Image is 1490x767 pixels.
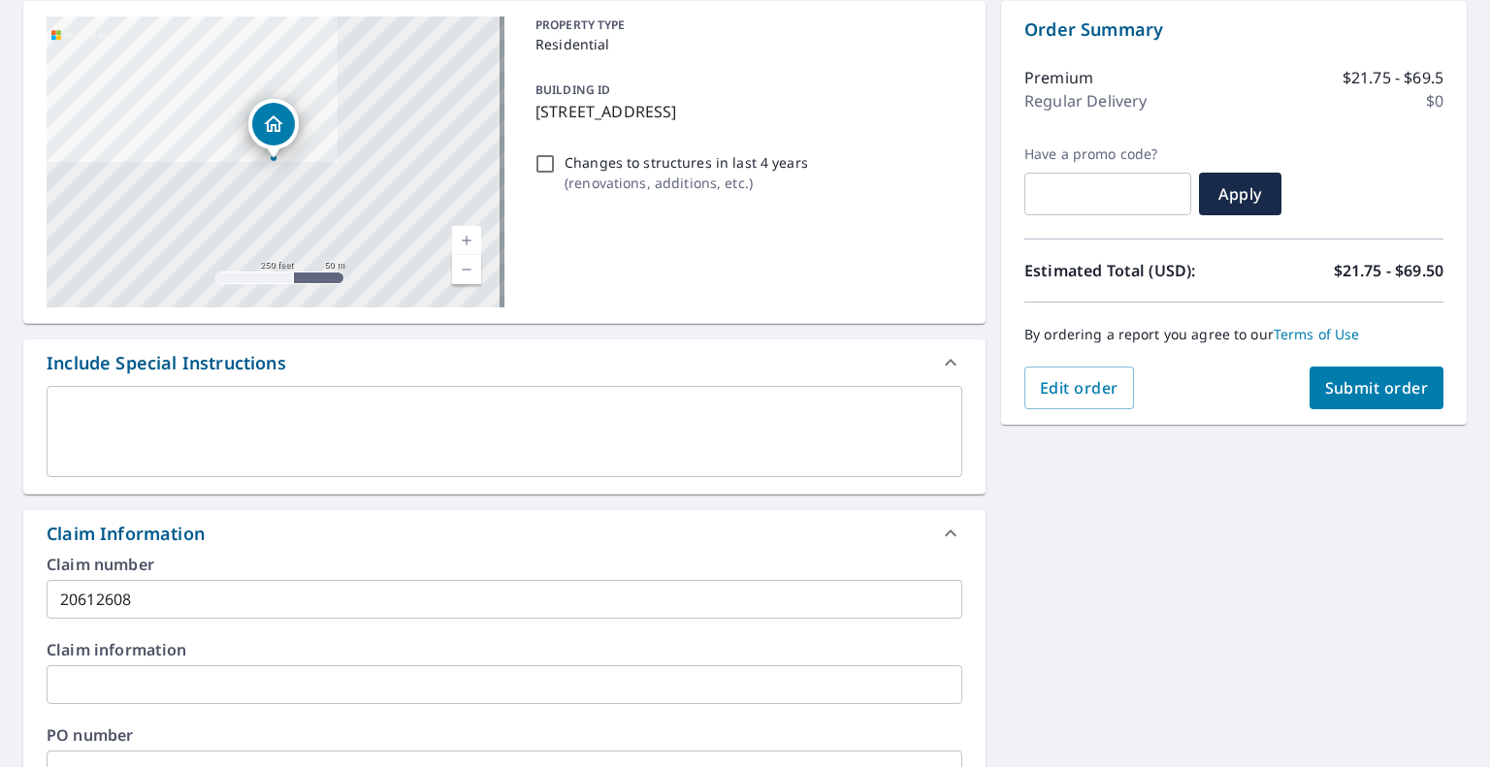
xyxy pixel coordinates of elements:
[452,226,481,255] a: Current Level 17, Zoom In
[47,350,286,376] div: Include Special Instructions
[1024,89,1147,112] p: Regular Delivery
[248,99,299,159] div: Dropped pin, building 1, Residential property, 638 Head Of Creek Rd Sweetwater, TN 37874
[1024,367,1134,409] button: Edit order
[23,510,986,557] div: Claim Information
[535,81,610,98] p: BUILDING ID
[47,557,962,572] label: Claim number
[452,255,481,284] a: Current Level 17, Zoom Out
[1343,66,1443,89] p: $21.75 - $69.5
[1199,173,1281,215] button: Apply
[1040,377,1118,399] span: Edit order
[23,339,986,386] div: Include Special Instructions
[1426,89,1443,112] p: $0
[1274,325,1360,343] a: Terms of Use
[47,727,962,743] label: PO number
[1024,259,1234,282] p: Estimated Total (USD):
[1024,16,1443,43] p: Order Summary
[1310,367,1444,409] button: Submit order
[535,16,955,34] p: PROPERTY TYPE
[47,521,205,547] div: Claim Information
[1325,377,1429,399] span: Submit order
[535,34,955,54] p: Residential
[1334,259,1443,282] p: $21.75 - $69.50
[47,642,962,657] label: Claim information
[1024,66,1093,89] p: Premium
[565,152,808,173] p: Changes to structures in last 4 years
[1024,326,1443,343] p: By ordering a report you agree to our
[565,173,808,193] p: ( renovations, additions, etc. )
[1215,183,1266,205] span: Apply
[1024,145,1191,163] label: Have a promo code?
[535,100,955,123] p: [STREET_ADDRESS]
